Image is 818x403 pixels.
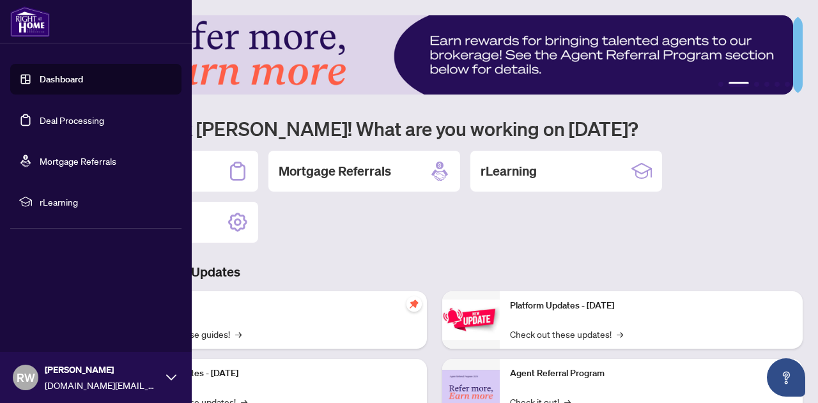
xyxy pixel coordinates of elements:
[17,369,35,386] span: RW
[66,263,803,281] h3: Brokerage & Industry Updates
[406,296,422,312] span: pushpin
[45,378,160,392] span: [DOMAIN_NAME][EMAIL_ADDRESS][DOMAIN_NAME]
[279,162,391,180] h2: Mortgage Referrals
[510,327,623,341] a: Check out these updates!→
[235,327,242,341] span: →
[134,367,417,381] p: Platform Updates - [DATE]
[40,114,104,126] a: Deal Processing
[481,162,537,180] h2: rLearning
[66,116,803,141] h1: Welcome back [PERSON_NAME]! What are you working on [DATE]?
[767,358,805,397] button: Open asap
[66,15,793,95] img: Slide 1
[764,82,769,87] button: 4
[754,82,759,87] button: 3
[40,73,83,85] a: Dashboard
[442,300,500,340] img: Platform Updates - June 23, 2025
[775,82,780,87] button: 5
[510,299,792,313] p: Platform Updates - [DATE]
[10,6,50,37] img: logo
[40,195,173,209] span: rLearning
[40,155,116,167] a: Mortgage Referrals
[729,82,749,87] button: 2
[45,363,160,377] span: [PERSON_NAME]
[510,367,792,381] p: Agent Referral Program
[785,82,790,87] button: 6
[718,82,723,87] button: 1
[134,299,417,313] p: Self-Help
[617,327,623,341] span: →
